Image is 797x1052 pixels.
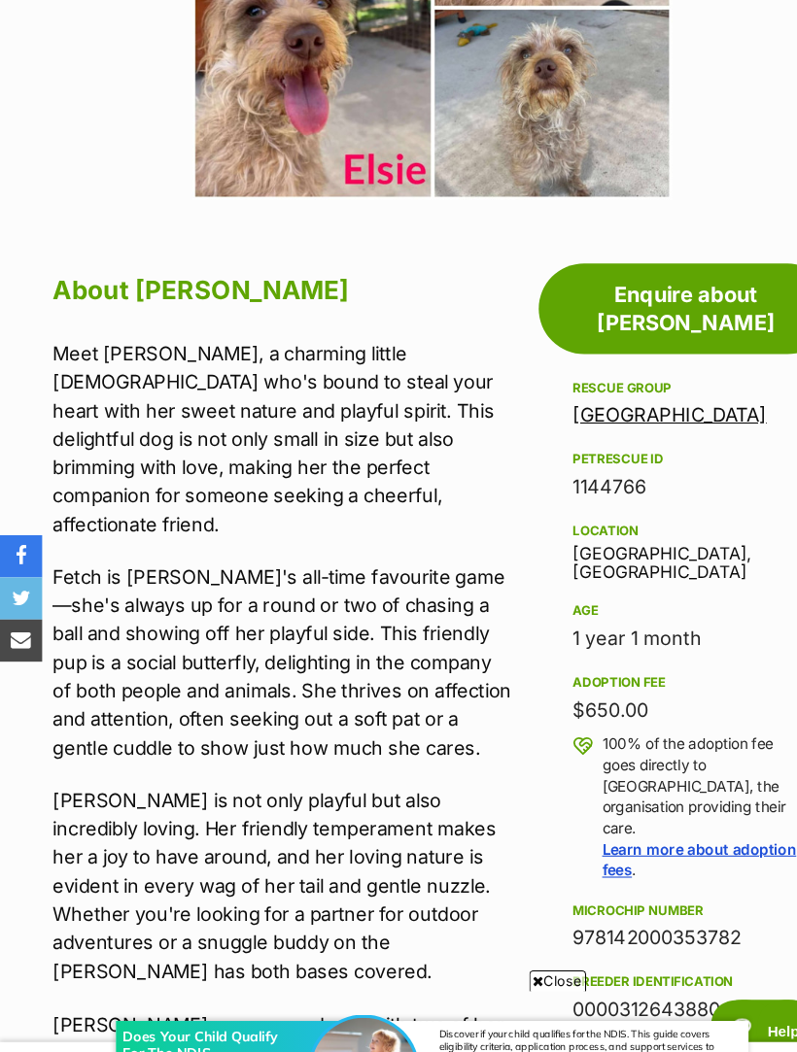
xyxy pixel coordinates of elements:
div: Breeder identification [528,931,737,946]
div: PetRescue ID [528,449,737,464]
img: Does Your Child Qualify For The NDIS [287,36,384,133]
div: Location [528,515,737,530]
div: $650.00 [528,674,737,701]
a: Enquire about [PERSON_NAME] [497,276,768,359]
span: Close [488,928,540,947]
p: 100% of the adoption fee goes directly to [GEOGRAPHIC_DATA], the organisation providing their car... [555,709,737,845]
div: Age [528,589,737,604]
div: Discover if your child qualifies for the NDIS. This guide covers eligibility criteria, applicatio... [404,45,666,80]
a: [GEOGRAPHIC_DATA] [528,405,707,425]
img: close_rtb.svg [773,940,792,960]
p: [PERSON_NAME] is not only playful but also incredibly loving. Her friendly temperament makes her ... [49,758,472,941]
a: Learn more about adoption fees [555,807,734,843]
div: Sponsored by Physio Inq [121,95,284,119]
div: Microchip number [528,865,737,880]
button: Learn More [414,91,578,112]
div: Rescue group [528,383,737,398]
div: [GEOGRAPHIC_DATA], [GEOGRAPHIC_DATA] [528,511,737,570]
h2: About [PERSON_NAME] [49,280,472,322]
div: 1 year 1 month [528,608,737,635]
p: Fetch is [PERSON_NAME]'s all-time favourite game—she's always up for a round or two of chasing a ... [49,552,472,735]
p: Meet [PERSON_NAME], a charming little [DEMOGRAPHIC_DATA] who's bound to steal your heart with her... [49,346,472,529]
div: 1144766 [528,468,737,495]
div: Adoption fee [528,655,737,670]
div: Does Your Child Qualify For The NDIS [113,45,275,76]
div: 978142000353782 [528,884,737,911]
